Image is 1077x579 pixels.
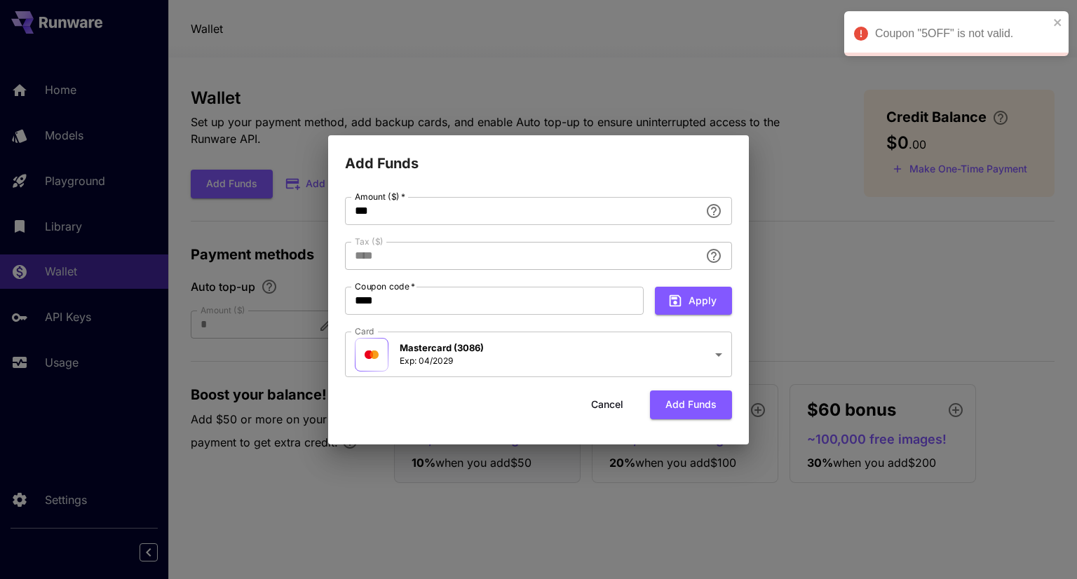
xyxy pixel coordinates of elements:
p: Exp: 04/2029 [400,355,484,367]
button: Add funds [650,390,732,419]
label: Card [355,325,374,337]
button: Cancel [576,390,639,419]
label: Coupon code [355,280,415,292]
p: Mastercard (3086) [400,341,484,355]
button: close [1053,17,1063,28]
label: Tax ($) [355,236,384,247]
div: Coupon "5OFF" is not valid. [875,25,1049,42]
h2: Add Funds [328,135,749,175]
button: Apply [655,287,732,315]
label: Amount ($) [355,191,405,203]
